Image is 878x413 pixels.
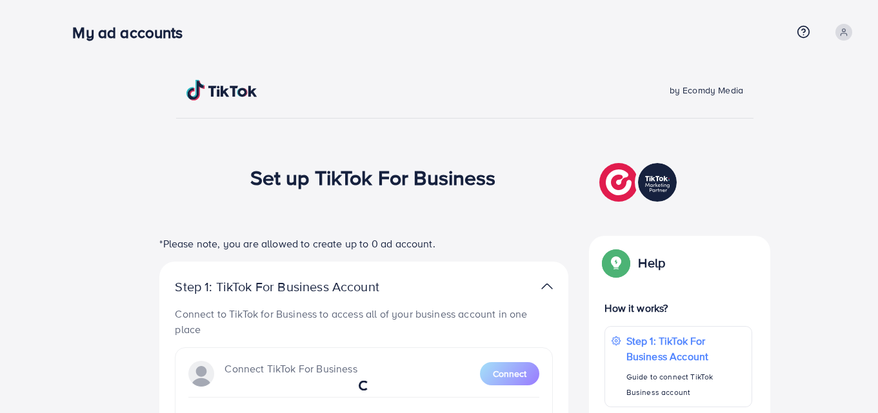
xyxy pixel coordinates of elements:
img: TikTok partner [599,160,680,205]
h3: My ad accounts [72,23,193,42]
h1: Set up TikTok For Business [250,165,496,189]
img: Popup guide [604,251,628,274]
span: by Ecomdy Media [670,84,743,97]
p: Help [638,255,665,271]
img: TikTok partner [541,277,553,296]
p: Guide to connect TikTok Business account [626,369,745,400]
img: TikTok [186,80,257,101]
p: Step 1: TikTok For Business Account [626,333,745,364]
p: Step 1: TikTok For Business Account [175,279,420,294]
p: How it works? [604,300,752,316]
p: *Please note, you are allowed to create up to 0 ad account. [159,236,568,251]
